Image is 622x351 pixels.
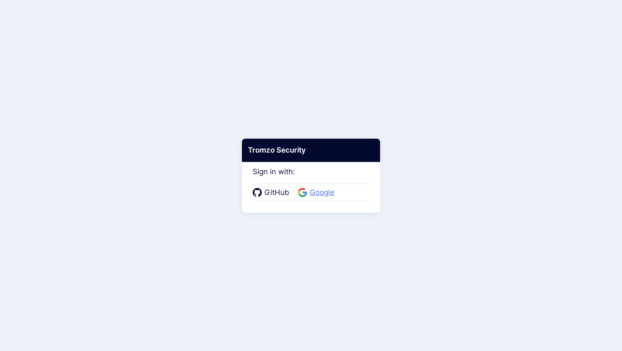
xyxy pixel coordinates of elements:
a: GitHub [253,187,292,198]
span: GitHub [262,187,292,198]
a: Google [298,187,337,198]
span: Google [307,187,337,198]
div: Sign in with: [253,156,369,201]
div: Tromzo Security [242,139,380,162]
